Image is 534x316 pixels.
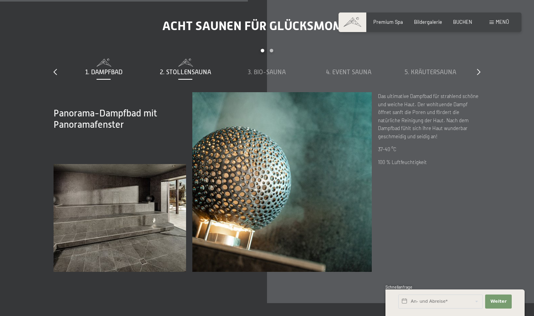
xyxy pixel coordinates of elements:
[453,19,472,25] a: BUCHEN
[270,49,273,52] div: Carousel Page 2
[326,69,371,76] span: 4. Event Sauna
[405,69,456,76] span: 5. Kräutersauna
[378,92,480,140] p: Das ultimative Dampfbad für strahlend schöne und weiche Haut. Der wohltuende Dampf öffnet sanft d...
[54,108,157,130] span: Panorama-Dampfbad mit Panoramafenster
[261,49,264,52] div: Carousel Page 1 (Current Slide)
[373,19,403,25] a: Premium Spa
[485,295,512,309] button: Weiter
[490,298,507,305] span: Weiter
[160,69,211,76] span: 2. Stollensauna
[85,69,122,76] span: 1. Dampfbad
[414,19,442,25] a: Bildergalerie
[248,69,286,76] span: 3. Bio-Sauna
[63,49,471,59] div: Carousel Pagination
[378,158,480,166] p: 100 % Luftfeuchtigkeit
[385,285,412,289] span: Schnellanfrage
[496,19,509,25] span: Menü
[54,164,186,272] img: Wellnesshotels - Sauna - Erholung - Adults only - Ahrntal
[192,92,372,271] img: Ein Wellness-Urlaub in Südtirol – 7.700 m² Spa, 10 Saunen
[162,18,372,33] span: Acht Saunen für Glücksmomente
[378,145,480,153] p: 37-40 °C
